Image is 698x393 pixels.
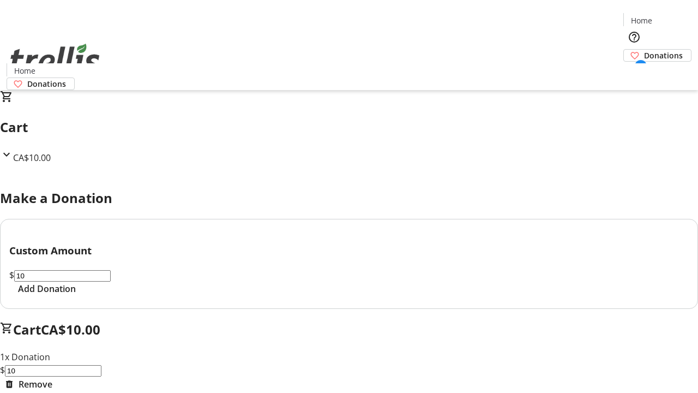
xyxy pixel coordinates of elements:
a: Home [7,65,42,76]
a: Donations [7,78,75,90]
input: Donation Amount [14,270,111,282]
button: Add Donation [9,282,85,295]
h3: Custom Amount [9,243,689,258]
input: Donation Amount [5,365,101,377]
span: CA$10.00 [13,152,51,164]
button: Cart [623,62,645,84]
span: CA$10.00 [41,320,100,338]
img: Orient E2E Organization rLSD6j4t4v's Logo [7,32,104,86]
span: Home [14,65,35,76]
span: Add Donation [18,282,76,295]
span: Remove [19,378,52,391]
span: $ [9,269,14,281]
span: Home [631,15,652,26]
button: Help [623,26,645,48]
a: Home [624,15,659,26]
span: Donations [27,78,66,90]
a: Donations [623,49,691,62]
span: Donations [644,50,683,61]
